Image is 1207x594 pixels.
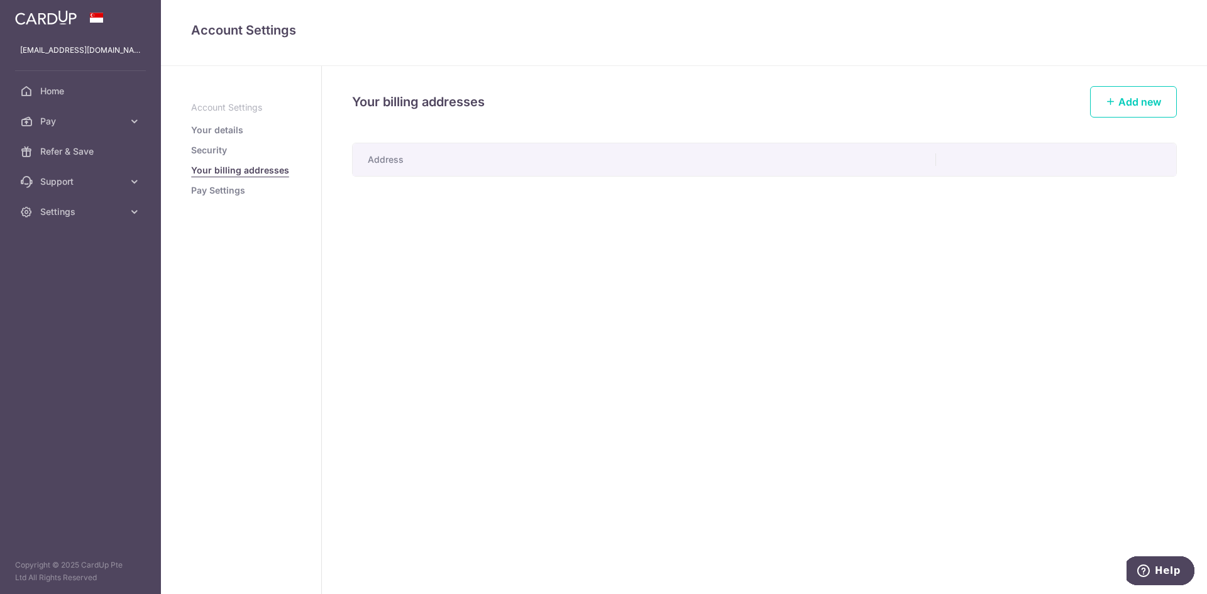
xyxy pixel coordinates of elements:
[191,164,289,177] a: Your billing addresses
[40,115,123,128] span: Pay
[191,124,243,136] a: Your details
[1127,556,1194,588] iframe: Opens a widget where you can find more information
[28,9,54,20] span: Help
[191,101,291,114] p: Account Settings
[353,143,936,176] th: Address
[40,145,123,158] span: Refer & Save
[191,144,227,157] a: Security
[1090,86,1177,118] a: Add new
[20,44,141,57] p: [EMAIL_ADDRESS][DOMAIN_NAME]
[40,85,123,97] span: Home
[191,20,1177,40] h4: Account Settings
[1118,96,1161,108] span: Add new
[352,92,485,112] h4: Your billing addresses
[40,175,123,188] span: Support
[191,184,245,197] a: Pay Settings
[40,206,123,218] span: Settings
[15,10,77,25] img: CardUp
